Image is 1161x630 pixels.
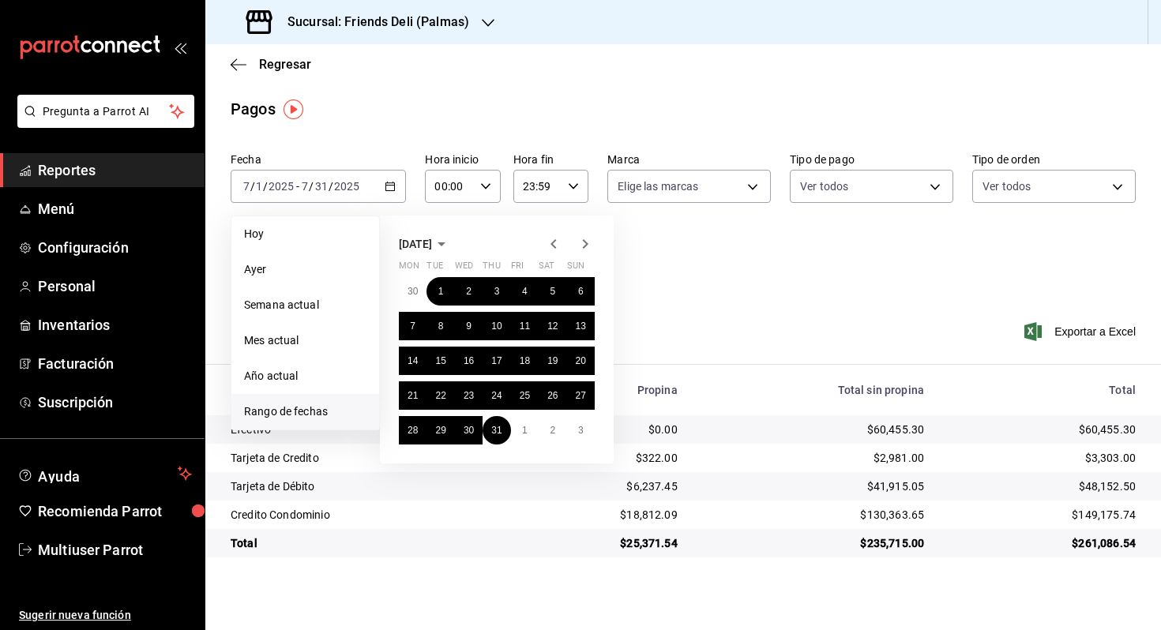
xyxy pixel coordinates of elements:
button: July 31, 2025 [483,416,510,444]
button: August 2, 2025 [539,416,566,444]
abbr: July 20, 2025 [576,355,586,366]
abbr: Thursday [483,261,500,277]
span: Ayuda [38,464,171,483]
abbr: July 6, 2025 [578,286,584,297]
button: open_drawer_menu [174,41,186,54]
div: $2,981.00 [703,450,924,466]
span: Elige las marcas [618,178,698,194]
button: July 7, 2025 [399,312,426,340]
span: Recomienda Parrot [38,501,192,522]
div: $261,086.54 [949,535,1136,551]
div: Tarjeta de Credito [231,450,495,466]
abbr: July 14, 2025 [408,355,418,366]
button: July 15, 2025 [426,347,454,375]
span: Suscripción [38,392,192,413]
button: July 5, 2025 [539,277,566,306]
button: July 17, 2025 [483,347,510,375]
span: Semana actual [244,297,366,313]
div: $6,237.45 [520,478,678,494]
abbr: July 1, 2025 [438,286,444,297]
abbr: July 13, 2025 [576,321,586,332]
a: Pregunta a Parrot AI [11,114,194,131]
button: [DATE] [399,234,451,253]
abbr: July 24, 2025 [491,390,502,401]
div: $235,715.00 [703,535,924,551]
div: $48,152.50 [949,478,1136,494]
abbr: July 21, 2025 [408,390,418,401]
abbr: July 19, 2025 [547,355,558,366]
span: Pregunta a Parrot AI [43,103,170,120]
abbr: July 26, 2025 [547,390,558,401]
span: Reportes [38,159,192,181]
button: July 26, 2025 [539,381,566,410]
div: Total [231,535,495,551]
span: Mes actual [244,332,366,349]
span: - [296,180,299,193]
div: Tarjeta de Débito [231,478,495,494]
abbr: August 2, 2025 [550,425,555,436]
abbr: July 17, 2025 [491,355,502,366]
div: $18,812.09 [520,507,678,523]
abbr: July 25, 2025 [520,390,530,401]
label: Tipo de pago [790,154,953,165]
div: $41,915.05 [703,478,924,494]
abbr: July 11, 2025 [520,321,530,332]
label: Fecha [231,154,406,165]
button: July 2, 2025 [455,277,483,306]
button: July 11, 2025 [511,312,539,340]
abbr: July 29, 2025 [435,425,445,436]
div: $25,371.54 [520,535,678,551]
button: July 20, 2025 [567,347,595,375]
button: June 30, 2025 [399,277,426,306]
button: Exportar a Excel [1028,322,1136,341]
h3: Sucursal: Friends Deli (Palmas) [275,13,469,32]
span: / [263,180,268,193]
img: Tooltip marker [284,99,303,119]
button: July 16, 2025 [455,347,483,375]
div: Credito Condominio [231,507,495,523]
abbr: July 16, 2025 [464,355,474,366]
button: Regresar [231,57,311,72]
button: July 6, 2025 [567,277,595,306]
button: July 9, 2025 [455,312,483,340]
span: / [250,180,255,193]
button: July 29, 2025 [426,416,454,444]
button: August 1, 2025 [511,416,539,444]
div: $130,363.65 [703,507,924,523]
label: Marca [607,154,771,165]
abbr: August 3, 2025 [578,425,584,436]
abbr: July 10, 2025 [491,321,502,332]
span: Ver todos [983,178,1031,194]
abbr: July 5, 2025 [550,286,555,297]
div: Total sin propina [703,384,924,396]
abbr: July 23, 2025 [464,390,474,401]
abbr: July 28, 2025 [408,425,418,436]
button: July 18, 2025 [511,347,539,375]
div: $3,303.00 [949,450,1136,466]
span: Año actual [244,368,366,384]
abbr: July 30, 2025 [464,425,474,436]
input: -- [314,180,329,193]
button: July 23, 2025 [455,381,483,410]
span: Rango de fechas [244,403,366,420]
input: -- [301,180,309,193]
abbr: July 22, 2025 [435,390,445,401]
span: Ayer [244,261,366,278]
button: July 13, 2025 [567,312,595,340]
abbr: July 3, 2025 [494,286,500,297]
button: July 28, 2025 [399,416,426,444]
label: Tipo de orden [972,154,1136,165]
abbr: Saturday [539,261,554,277]
span: Regresar [259,57,311,72]
button: July 12, 2025 [539,312,566,340]
span: Configuración [38,237,192,258]
label: Hora inicio [425,154,500,165]
button: July 19, 2025 [539,347,566,375]
abbr: June 30, 2025 [408,286,418,297]
abbr: July 18, 2025 [520,355,530,366]
button: July 10, 2025 [483,312,510,340]
div: $149,175.74 [949,507,1136,523]
abbr: Wednesday [455,261,473,277]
